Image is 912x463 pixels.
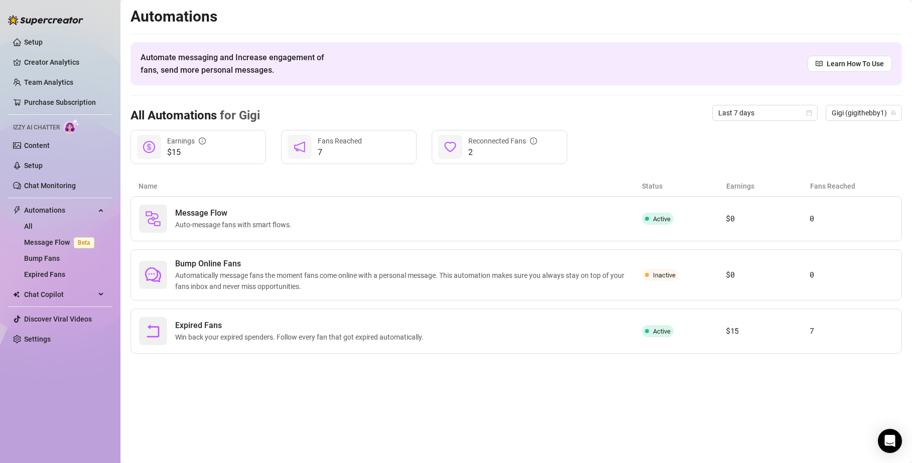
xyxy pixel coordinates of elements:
span: 7 [318,146,362,159]
span: Automatically message fans the moment fans come online with a personal message. This automation m... [175,270,642,292]
span: read [816,60,823,67]
a: Creator Analytics [24,54,104,70]
span: $15 [167,146,206,159]
span: Active [653,328,671,335]
a: Chat Monitoring [24,182,76,190]
a: Team Analytics [24,78,73,86]
span: Learn How To Use [827,58,884,69]
a: All [24,222,33,230]
article: Earnings [726,181,810,192]
span: comment [145,267,161,283]
article: 0 [810,269,893,281]
span: Win back your expired spenders. Follow every fan that got expired automatically. [175,332,428,343]
a: Learn How To Use [808,56,892,72]
a: Purchase Subscription [24,98,96,106]
span: Beta [74,237,94,248]
a: Setup [24,162,43,170]
span: thunderbolt [13,206,21,214]
span: 2 [468,146,537,159]
span: Bump Online Fans [175,258,642,270]
span: Fans Reached [318,137,362,145]
span: Chat Copilot [24,286,95,302]
span: Last 7 days [718,105,812,120]
a: Setup [24,38,43,46]
img: logo-BBDzfeDw.svg [8,15,83,25]
article: Name [139,181,642,192]
span: Inactive [653,271,676,279]
article: $0 [726,269,810,281]
span: Gigi (gigithebby1) [832,105,896,120]
article: 0 [810,213,893,225]
span: Automate messaging and Increase engagement of fans, send more personal messages. [141,51,334,76]
a: Expired Fans [24,270,65,278]
span: heart [444,141,456,153]
img: AI Chatter [64,119,79,133]
span: rollback [145,323,161,339]
span: Expired Fans [175,320,428,332]
span: team [890,110,896,116]
img: Chat Copilot [13,291,20,298]
a: Settings [24,335,51,343]
div: Earnings [167,135,206,146]
span: for Gigi [217,108,260,122]
h3: All Automations [131,108,260,124]
article: Fans Reached [810,181,894,192]
span: Auto-message fans with smart flows. [175,219,296,230]
span: Izzy AI Chatter [13,123,60,132]
span: Automations [24,202,95,218]
img: svg%3e [145,211,161,227]
span: info-circle [199,137,206,144]
span: notification [294,141,306,153]
span: dollar [143,141,155,153]
article: 7 [810,325,893,337]
span: Message Flow [175,207,296,219]
a: Discover Viral Videos [24,315,92,323]
article: $15 [726,325,810,337]
article: $0 [726,213,810,225]
span: Active [653,215,671,223]
a: Content [24,141,50,149]
a: Message FlowBeta [24,238,98,246]
span: calendar [806,110,812,116]
div: Open Intercom Messenger [878,429,902,453]
span: info-circle [530,137,537,144]
a: Bump Fans [24,254,60,262]
h2: Automations [131,7,902,26]
div: Reconnected Fans [468,135,537,146]
article: Status [642,181,726,192]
